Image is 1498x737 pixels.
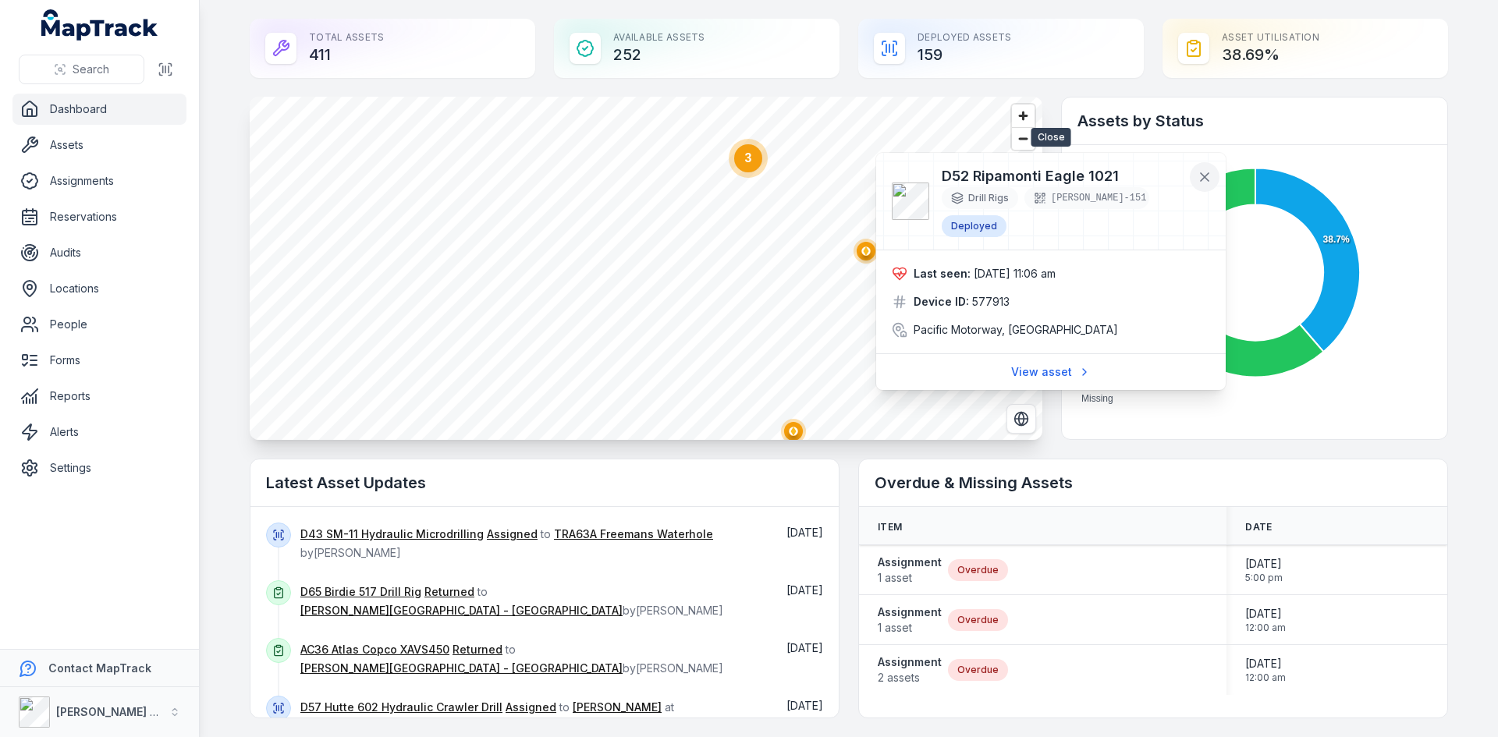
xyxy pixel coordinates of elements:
[875,472,1432,494] h2: Overdue & Missing Assets
[1245,606,1286,634] time: 7/31/2025, 12:00:00 AM
[878,620,942,636] span: 1 asset
[266,472,823,494] h2: Latest Asset Updates
[878,570,942,586] span: 1 asset
[948,559,1008,581] div: Overdue
[12,416,186,448] a: Alerts
[1245,656,1286,671] span: [DATE]
[1245,656,1286,684] time: 8/25/2025, 12:00:00 AM
[506,700,556,715] a: Assigned
[554,526,713,542] a: TRA63A Freemans Waterhole
[487,526,538,542] a: Assigned
[914,294,969,310] strong: Device ID:
[12,237,186,268] a: Audits
[300,661,623,676] a: [PERSON_NAME][GEOGRAPHIC_DATA] - [GEOGRAPHIC_DATA]
[300,526,484,542] a: D43 SM-11 Hydraulic Microdrilling
[1031,128,1071,147] span: Close
[19,55,144,84] button: Search
[878,670,942,686] span: 2 assets
[972,294,1010,310] span: 577913
[12,381,186,412] a: Reports
[300,700,502,715] a: D57 Hutte 602 Hydraulic Crawler Drill
[942,215,1006,237] div: Deployed
[1245,606,1286,622] span: [DATE]
[974,267,1056,280] time: 8/28/2025, 11:06:49 AM
[878,555,942,586] a: Assignment1 asset
[12,345,186,376] a: Forms
[12,165,186,197] a: Assignments
[968,192,1009,204] span: Drill Rigs
[1024,187,1149,209] div: [PERSON_NAME]-151
[1245,556,1283,584] time: 6/27/2025, 5:00:00 PM
[1245,572,1283,584] span: 5:00 pm
[948,659,1008,681] div: Overdue
[786,699,823,712] span: [DATE]
[786,526,823,539] span: [DATE]
[12,129,186,161] a: Assets
[745,151,752,165] text: 3
[1012,127,1035,150] button: Zoom out
[878,555,942,570] strong: Assignment
[453,642,502,657] a: Returned
[1245,671,1286,684] span: 12:00 am
[1001,357,1101,387] a: View asset
[300,584,421,600] a: D65 Birdie 517 Drill Rig
[878,604,942,620] strong: Assignment
[12,273,186,304] a: Locations
[786,583,823,597] span: [DATE]
[948,609,1008,631] div: Overdue
[878,654,942,686] a: Assignment2 assets
[1077,110,1432,132] h2: Assets by Status
[300,700,674,732] span: to at by [PERSON_NAME]
[1245,556,1283,572] span: [DATE]
[250,97,1042,440] canvas: Map
[974,267,1056,280] span: [DATE] 11:06 am
[1245,622,1286,634] span: 12:00 am
[914,322,1118,338] span: Pacific Motorway, [GEOGRAPHIC_DATA]
[914,266,971,282] strong: Last seen:
[424,584,474,600] a: Returned
[942,165,1185,187] h3: D52 Ripamonti Eagle 1021
[786,699,823,712] time: 8/26/2025, 10:55:32 AM
[878,654,942,670] strong: Assignment
[1006,404,1036,434] button: Switch to Satellite View
[73,62,109,77] span: Search
[786,583,823,597] time: 8/26/2025, 1:47:59 PM
[41,9,158,41] a: MapTrack
[300,585,723,617] span: to by [PERSON_NAME]
[786,526,823,539] time: 8/28/2025, 7:25:06 AM
[786,641,823,654] time: 8/26/2025, 11:57:21 AM
[1081,393,1113,404] span: Missing
[48,661,151,675] strong: Contact MapTrack
[12,452,186,484] a: Settings
[56,705,184,718] strong: [PERSON_NAME] Group
[878,604,942,636] a: Assignment1 asset
[300,527,713,559] span: to by [PERSON_NAME]
[573,700,662,715] a: [PERSON_NAME]
[1012,105,1035,127] button: Zoom in
[12,94,186,125] a: Dashboard
[12,309,186,340] a: People
[300,642,449,657] a: AC36 Atlas Copco XAVS450
[786,641,823,654] span: [DATE]
[300,643,723,675] span: to by [PERSON_NAME]
[878,521,902,533] span: Item
[1245,521,1272,533] span: Date
[12,201,186,232] a: Reservations
[300,603,623,618] a: [PERSON_NAME][GEOGRAPHIC_DATA] - [GEOGRAPHIC_DATA]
